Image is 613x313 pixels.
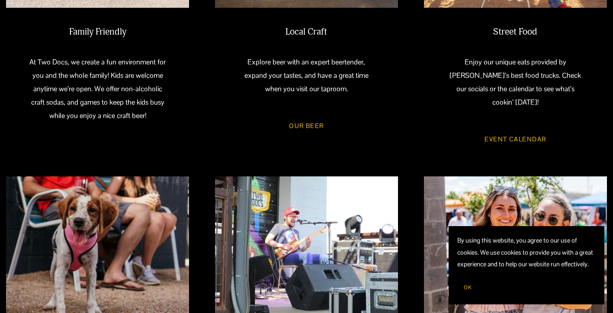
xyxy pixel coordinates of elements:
[29,56,166,123] p: At Two Docs, we create a fun environment for you and the whole family! Kids are welcome anytime w...
[447,26,584,37] h2: Street Food
[238,56,375,96] p: Explore beer with an expert beertender, expand your tastes, and have a great time when you visit ...
[449,226,604,304] section: Cookie banner
[464,284,472,291] span: OK
[276,114,337,137] a: Our Beer
[457,279,478,296] button: OK
[29,26,166,37] h2: Family Friendly
[447,56,584,109] p: Enjoy our unique eats provided by [PERSON_NAME]’s best food trucks. Check our socials or the cale...
[457,235,596,271] p: By using this website, you agree to our use of cookies. We use cookies to provide you with a grea...
[472,128,559,150] a: Event Calendar
[238,26,375,37] h2: Local Craft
